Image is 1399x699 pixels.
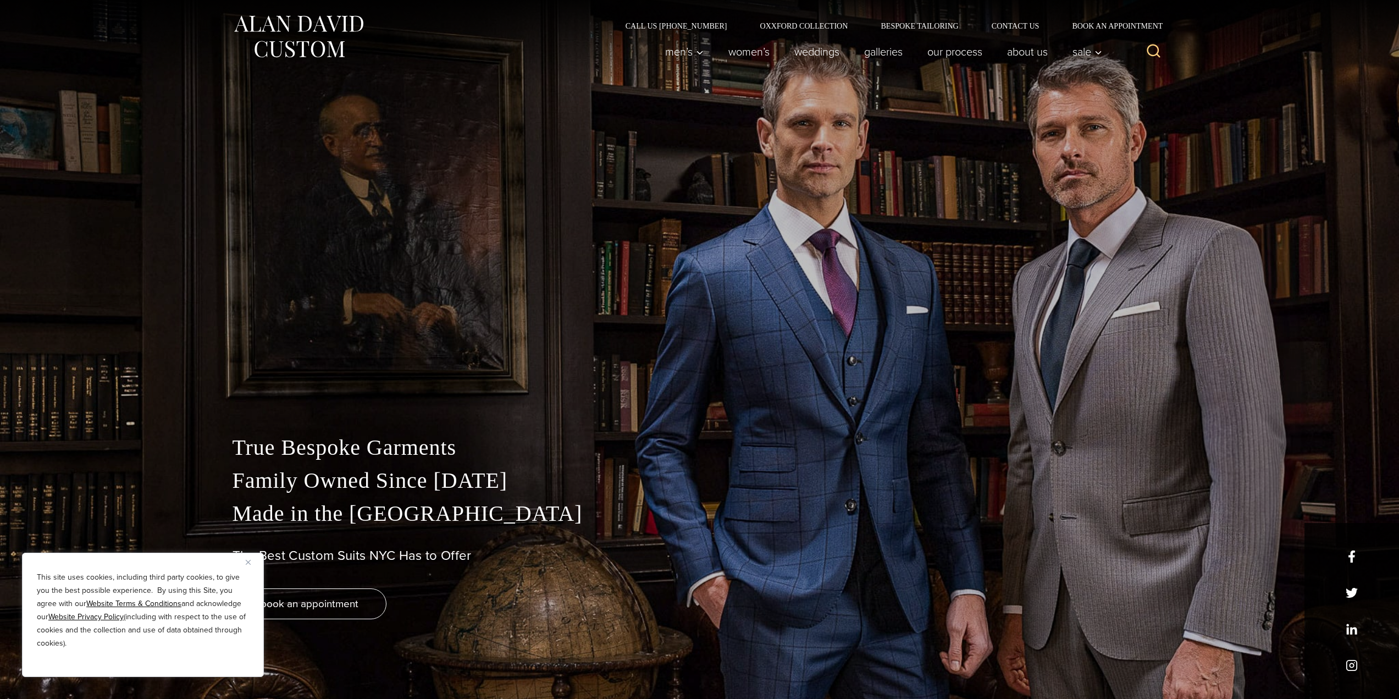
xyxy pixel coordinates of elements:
nav: Secondary Navigation [609,22,1167,30]
span: Men’s [665,46,704,57]
span: book an appointment [261,596,358,612]
a: Oxxford Collection [743,22,864,30]
h1: The Best Custom Suits NYC Has to Offer [233,548,1167,564]
a: Contact Us [975,22,1056,30]
span: Sale [1072,46,1102,57]
a: Website Privacy Policy [48,611,124,623]
a: Our Process [915,41,994,63]
a: instagram [1346,659,1358,672]
a: Book an Appointment [1055,22,1166,30]
a: book an appointment [233,588,386,619]
a: weddings [782,41,851,63]
a: linkedin [1346,623,1358,635]
a: Women’s [716,41,782,63]
a: Website Terms & Conditions [86,598,181,609]
a: Bespoke Tailoring [864,22,975,30]
img: Alan David Custom [233,12,364,61]
p: This site uses cookies, including third party cookies, to give you the best possible experience. ... [37,571,249,650]
a: Call Us [PHONE_NUMBER] [609,22,744,30]
a: About Us [994,41,1060,63]
p: True Bespoke Garments Family Owned Since [DATE] Made in the [GEOGRAPHIC_DATA] [233,431,1167,530]
a: Galleries [851,41,915,63]
button: Close [246,555,259,569]
nav: Primary Navigation [653,41,1108,63]
button: View Search Form [1141,38,1167,65]
a: facebook [1346,551,1358,563]
a: x/twitter [1346,587,1358,599]
img: Close [246,560,251,565]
